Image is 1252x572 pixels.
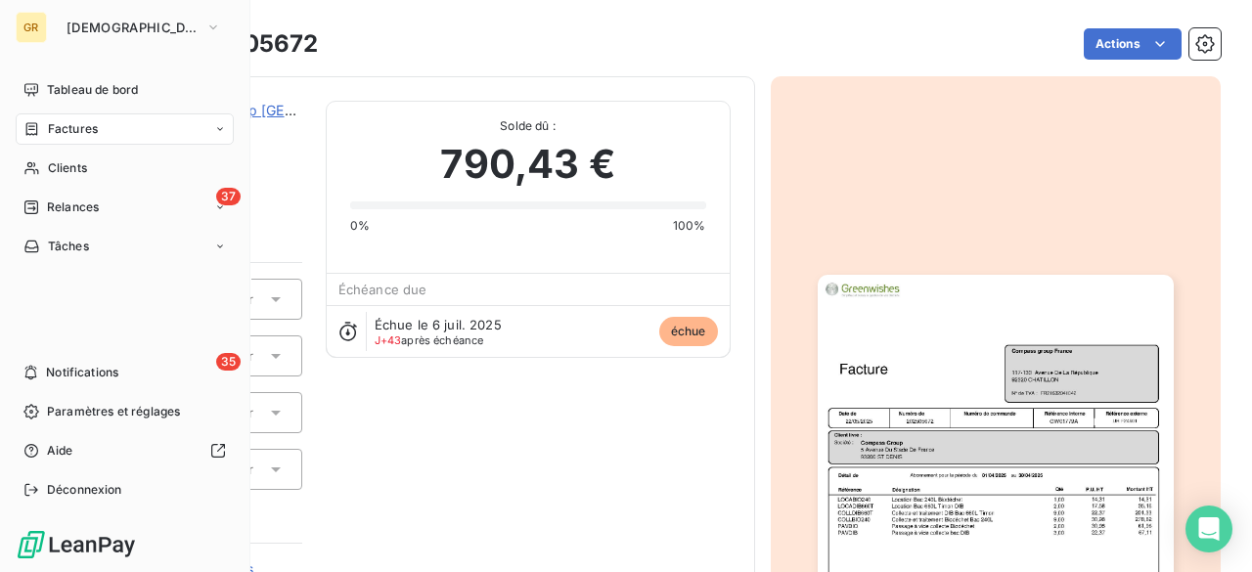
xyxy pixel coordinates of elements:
[673,217,706,235] span: 100%
[16,74,234,106] a: Tableau de bord
[16,529,137,560] img: Logo LeanPay
[350,217,370,235] span: 0%
[47,442,73,460] span: Aide
[47,198,99,216] span: Relances
[16,192,234,223] a: 37Relances
[47,403,180,420] span: Paramètres et réglages
[67,20,198,35] span: [DEMOGRAPHIC_DATA]
[216,353,241,371] span: 35
[16,113,234,145] a: Factures
[16,153,234,184] a: Clients
[375,333,402,347] span: J+43
[48,238,89,255] span: Tâches
[16,12,47,43] div: GR
[375,317,502,332] span: Échue le 6 juil. 2025
[375,334,484,346] span: après échéance
[16,231,234,262] a: Tâches
[47,481,122,499] span: Déconnexion
[338,282,427,297] span: Échéance due
[46,364,118,381] span: Notifications
[1185,506,1232,552] div: Open Intercom Messenger
[659,317,718,346] span: échue
[216,188,241,205] span: 37
[183,26,318,62] h3: 202505672
[48,120,98,138] span: Factures
[16,435,234,466] a: Aide
[16,396,234,427] a: Paramètres et réglages
[48,159,87,177] span: Clients
[440,135,614,194] span: 790,43 €
[350,117,706,135] span: Solde dû :
[47,81,138,99] span: Tableau de bord
[1084,28,1182,60] button: Actions
[154,102,404,118] a: Compass group [GEOGRAPHIC_DATA]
